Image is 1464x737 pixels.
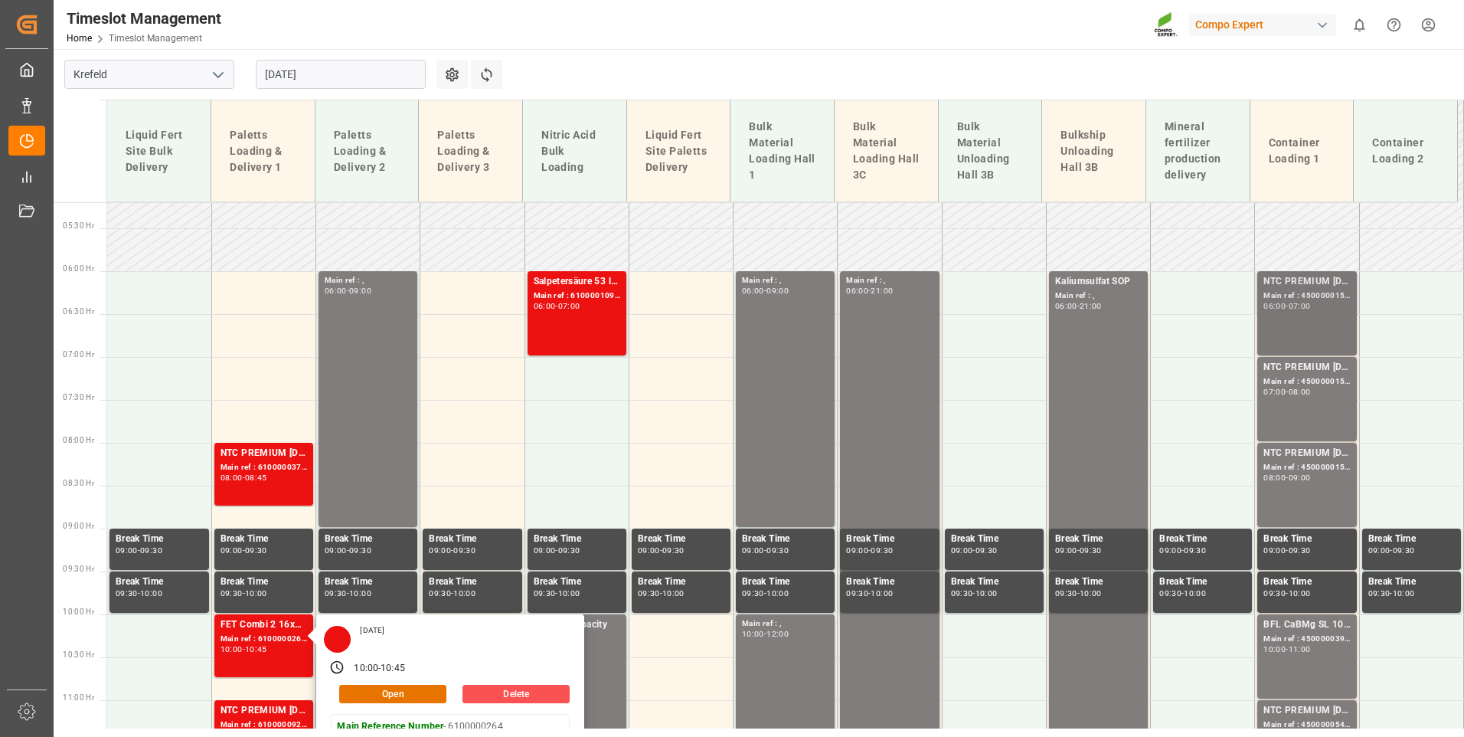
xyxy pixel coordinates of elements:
[1263,388,1286,395] div: 07:00
[1055,532,1142,547] div: Break Time
[1184,547,1206,554] div: 09:30
[1286,547,1288,554] div: -
[1393,590,1415,597] div: 10:00
[1263,375,1350,388] div: Main ref : 4500000155, 2000000004;
[1286,646,1288,653] div: -
[638,532,724,547] div: Break Time
[1368,547,1390,554] div: 09:00
[558,547,580,554] div: 09:30
[1377,8,1411,42] button: Help Center
[846,274,933,287] div: Main ref : ,
[534,532,620,547] div: Break Time
[534,547,556,554] div: 09:00
[846,532,933,547] div: Break Time
[221,633,307,646] div: Main ref : 6100000264, 4510352522; 2000000197;
[871,287,893,294] div: 21:00
[766,631,789,637] div: 12:00
[951,532,1038,547] div: Break Time
[1159,575,1246,590] div: Break Time
[221,703,307,719] div: NTC PREMIUM [DATE] 50kg (x25) INT MTO;
[63,565,94,573] span: 09:30 Hr
[534,290,620,303] div: Main ref : 6100001093, 2000001003;
[1263,646,1286,653] div: 10:00
[337,720,564,734] p: - 6100000264
[742,287,764,294] div: 06:00
[429,532,515,547] div: Break Time
[1055,274,1142,290] div: Kaliumsulfat SOP
[243,474,245,481] div: -
[1263,303,1286,310] div: 06:00
[871,590,893,597] div: 10:00
[221,532,307,547] div: Break Time
[534,590,556,597] div: 09:30
[1289,547,1311,554] div: 09:30
[1263,590,1286,597] div: 09:30
[1055,290,1142,303] div: Main ref : ,
[1289,646,1311,653] div: 11:00
[325,532,411,547] div: Break Time
[325,274,411,287] div: Main ref : ,
[742,575,828,590] div: Break Time
[221,446,307,461] div: NTC PREMIUM [DATE] 50kg (x25) INT MTO;
[1289,388,1311,395] div: 08:00
[1366,129,1445,173] div: Container Loading 2
[1263,446,1350,461] div: NTC PREMIUM [DATE] 25kg (x42) INT;
[63,264,94,273] span: 06:00 Hr
[355,625,390,636] div: [DATE]
[453,590,475,597] div: 10:00
[429,575,515,590] div: Break Time
[1154,11,1178,38] img: Screenshot%202023-09-29%20at%2010.02.21.png_1712312052.png
[1080,303,1102,310] div: 21:00
[972,590,975,597] div: -
[1368,575,1455,590] div: Break Time
[766,287,789,294] div: 09:00
[1077,547,1080,554] div: -
[1368,590,1390,597] div: 09:30
[67,33,92,44] a: Home
[119,121,198,182] div: Liquid Fert Site Bulk Delivery
[1286,303,1288,310] div: -
[743,113,822,189] div: Bulk Material Loading Hall 1
[868,287,871,294] div: -
[1390,590,1392,597] div: -
[1077,590,1080,597] div: -
[534,303,556,310] div: 06:00
[1263,129,1341,173] div: Container Loading 1
[1390,547,1392,554] div: -
[339,685,446,703] button: Open
[349,287,371,294] div: 09:00
[764,590,766,597] div: -
[1286,474,1288,481] div: -
[638,575,724,590] div: Break Time
[1286,590,1288,597] div: -
[1263,290,1350,303] div: Main ref : 4500000156, 2000000004;
[243,547,245,554] div: -
[453,547,475,554] div: 09:30
[846,287,868,294] div: 06:00
[975,547,998,554] div: 09:30
[638,590,660,597] div: 09:30
[639,121,718,182] div: Liquid Fert Site Paletts Delivery
[534,274,620,290] div: Salpetersäure 53 lose;
[871,547,893,554] div: 09:30
[1054,121,1133,182] div: Bulkship Unloading Hall 3B
[1263,360,1350,375] div: NTC PREMIUM [DATE] 25kg (x42) INT;
[63,479,94,487] span: 08:30 Hr
[1181,590,1184,597] div: -
[1055,575,1142,590] div: Break Time
[378,662,381,676] div: -
[1289,474,1311,481] div: 09:00
[638,547,660,554] div: 09:00
[221,646,243,653] div: 10:00
[221,719,307,732] div: Main ref : 6100000923, 2000000197;
[243,590,245,597] div: -
[63,221,94,230] span: 05:30 Hr
[347,547,349,554] div: -
[951,547,973,554] div: 09:00
[742,617,828,631] div: Main ref : ,
[1263,575,1350,590] div: Break Time
[1263,274,1350,290] div: NTC PREMIUM [DATE] 25kg (x42) INT;
[349,547,371,554] div: 09:30
[429,547,451,554] div: 09:00
[1263,547,1286,554] div: 09:00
